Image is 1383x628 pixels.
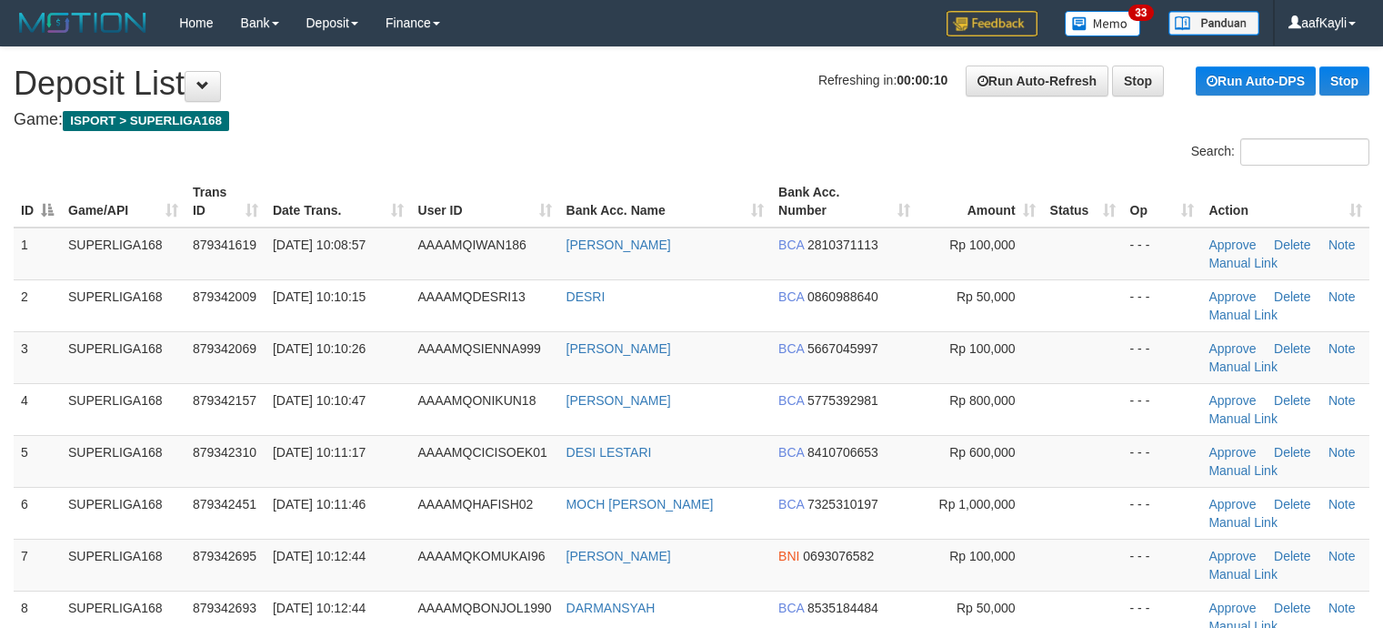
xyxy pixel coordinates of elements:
[193,238,256,252] span: 879341619
[1328,601,1356,615] a: Note
[61,279,185,331] td: SUPERLIGA168
[185,176,266,228] th: Trans ID: activate to sort column ascending
[61,176,185,228] th: Game/API: activate to sort column ascending
[818,73,947,87] span: Refreshing in:
[566,393,671,408] a: [PERSON_NAME]
[273,445,366,460] span: [DATE] 10:11:17
[1328,238,1356,252] a: Note
[418,601,552,615] span: AAAAMQBONJOL1990
[1274,601,1310,615] a: Delete
[1065,11,1141,36] img: Button%20Memo.svg
[957,289,1016,304] span: Rp 50,000
[771,176,917,228] th: Bank Acc. Number: activate to sort column ascending
[566,601,656,615] a: DARMANSYAH
[1123,383,1202,435] td: - - -
[778,497,804,512] span: BCA
[273,393,366,408] span: [DATE] 10:10:47
[566,341,671,356] a: [PERSON_NAME]
[1123,487,1202,539] td: - - -
[1328,549,1356,563] a: Note
[1328,289,1356,304] a: Note
[1274,445,1310,460] a: Delete
[61,383,185,435] td: SUPERLIGA168
[1208,238,1256,252] a: Approve
[418,238,526,252] span: AAAAMQIWAN186
[1208,515,1278,530] a: Manual Link
[14,279,61,331] td: 2
[807,445,878,460] span: Copy 8410706653 to clipboard
[1274,289,1310,304] a: Delete
[949,238,1015,252] span: Rp 100,000
[418,497,534,512] span: AAAAMQHAFISH02
[61,487,185,539] td: SUPERLIGA168
[1123,279,1202,331] td: - - -
[807,497,878,512] span: Copy 7325310197 to clipboard
[1328,497,1356,512] a: Note
[193,289,256,304] span: 879342009
[949,549,1015,563] span: Rp 100,000
[1274,238,1310,252] a: Delete
[807,601,878,615] span: Copy 8535184484 to clipboard
[1196,66,1316,96] a: Run Auto-DPS
[1112,66,1164,96] a: Stop
[1123,228,1202,280] td: - - -
[1274,497,1310,512] a: Delete
[1240,138,1369,166] input: Search:
[566,445,652,460] a: DESI LESTARI
[63,111,229,131] span: ISPORT > SUPERLIGA168
[273,601,366,615] span: [DATE] 10:12:44
[61,228,185,280] td: SUPERLIGA168
[1128,5,1153,21] span: 33
[193,393,256,408] span: 879342157
[917,176,1043,228] th: Amount: activate to sort column ascending
[1043,176,1123,228] th: Status: activate to sort column ascending
[778,445,804,460] span: BCA
[1208,445,1256,460] a: Approve
[1208,341,1256,356] a: Approve
[193,445,256,460] span: 879342310
[14,435,61,487] td: 5
[566,289,606,304] a: DESRI
[14,539,61,591] td: 7
[778,393,804,408] span: BCA
[273,497,366,512] span: [DATE] 10:11:46
[1274,549,1310,563] a: Delete
[566,238,671,252] a: [PERSON_NAME]
[14,228,61,280] td: 1
[807,341,878,356] span: Copy 5667045997 to clipboard
[778,289,804,304] span: BCA
[418,549,546,563] span: AAAAMQKOMUKAI96
[949,393,1015,408] span: Rp 800,000
[418,341,541,356] span: AAAAMQSIENNA999
[1208,463,1278,478] a: Manual Link
[1208,497,1256,512] a: Approve
[807,393,878,408] span: Copy 5775392981 to clipboard
[897,73,947,87] strong: 00:00:10
[807,238,878,252] span: Copy 2810371113 to clipboard
[1208,411,1278,426] a: Manual Link
[1208,256,1278,270] a: Manual Link
[61,539,185,591] td: SUPERLIGA168
[559,176,772,228] th: Bank Acc. Name: activate to sort column ascending
[966,66,1108,96] a: Run Auto-Refresh
[14,331,61,383] td: 3
[14,176,61,228] th: ID: activate to sort column descending
[14,383,61,435] td: 4
[193,497,256,512] span: 879342451
[1123,331,1202,383] td: - - -
[807,289,878,304] span: Copy 0860988640 to clipboard
[411,176,559,228] th: User ID: activate to sort column ascending
[1274,341,1310,356] a: Delete
[947,11,1037,36] img: Feedback.jpg
[273,238,366,252] span: [DATE] 10:08:57
[778,601,804,615] span: BCA
[1319,66,1369,96] a: Stop
[566,549,671,563] a: [PERSON_NAME]
[266,176,411,228] th: Date Trans.: activate to sort column ascending
[1208,549,1256,563] a: Approve
[778,341,804,356] span: BCA
[949,341,1015,356] span: Rp 100,000
[14,66,1369,102] h1: Deposit List
[1123,435,1202,487] td: - - -
[1208,567,1278,582] a: Manual Link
